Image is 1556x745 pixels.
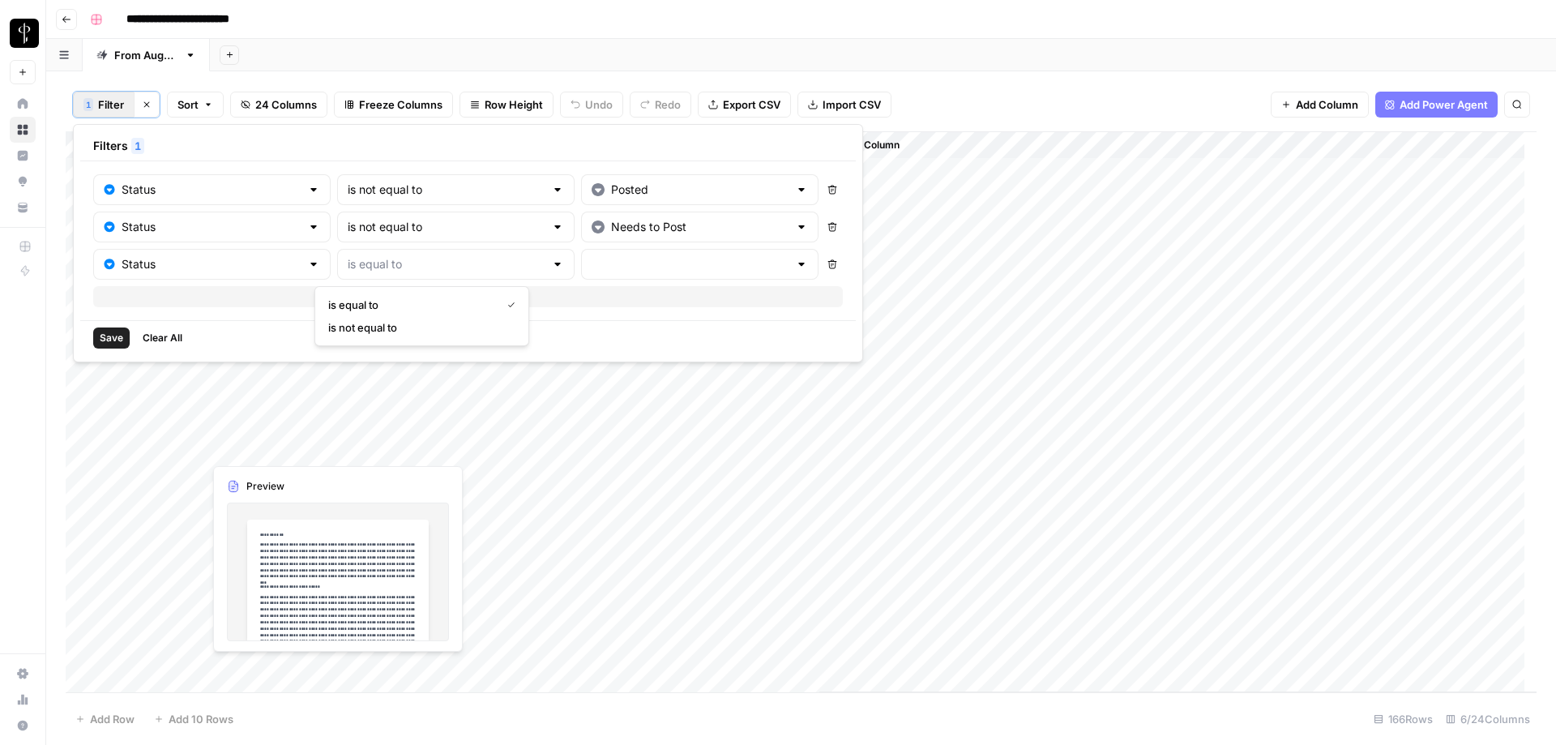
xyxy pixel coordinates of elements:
[1367,706,1439,732] div: 166 Rows
[83,39,210,71] a: From [DATE]
[80,131,856,161] div: Filters
[144,706,243,732] button: Add 10 Rows
[167,92,224,118] button: Sort
[822,135,906,156] button: Add Column
[83,98,93,111] div: 1
[73,124,863,362] div: 1Filter
[136,328,189,349] button: Clear All
[359,96,442,113] span: Freeze Columns
[348,219,545,235] input: is not equal to
[122,256,301,272] input: Status
[334,92,453,118] button: Freeze Columns
[1271,92,1369,118] button: Add Column
[135,138,141,154] span: 1
[10,13,36,54] button: Workspace: LP Production Workloads
[10,19,39,48] img: LP Production Workloads Logo
[10,713,36,739] button: Help + Support
[169,711,233,727] span: Add 10 Rows
[86,98,91,111] span: 1
[328,297,494,313] span: is equal to
[10,687,36,713] a: Usage
[230,92,327,118] button: 24 Columns
[655,96,681,113] span: Redo
[122,219,301,235] input: Status
[122,182,301,198] input: Status
[348,182,545,198] input: is not equal to
[131,138,144,154] div: 1
[843,138,900,152] span: Add Column
[328,319,509,336] span: is not equal to
[10,169,36,195] a: Opportunities
[698,92,791,118] button: Export CSV
[177,96,199,113] span: Sort
[98,96,124,113] span: Filter
[143,331,182,345] span: Clear All
[66,706,144,732] button: Add Row
[73,92,134,118] button: 1Filter
[10,91,36,117] a: Home
[114,47,178,63] div: From [DATE]
[255,96,317,113] span: 24 Columns
[1439,706,1537,732] div: 6/24 Columns
[10,661,36,687] a: Settings
[630,92,691,118] button: Redo
[560,92,623,118] button: Undo
[611,219,789,235] input: Needs to Post
[797,92,891,118] button: Import CSV
[460,92,554,118] button: Row Height
[100,331,123,345] span: Save
[93,286,843,307] button: Add Filter
[1400,96,1488,113] span: Add Power Agent
[585,96,613,113] span: Undo
[723,96,780,113] span: Export CSV
[611,182,789,198] input: Posted
[10,195,36,221] a: Your Data
[1296,96,1358,113] span: Add Column
[823,96,881,113] span: Import CSV
[10,143,36,169] a: Insights
[90,711,135,727] span: Add Row
[10,117,36,143] a: Browse
[348,256,545,272] input: is equal to
[93,328,130,349] button: Save
[1375,92,1498,118] button: Add Power Agent
[485,96,543,113] span: Row Height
